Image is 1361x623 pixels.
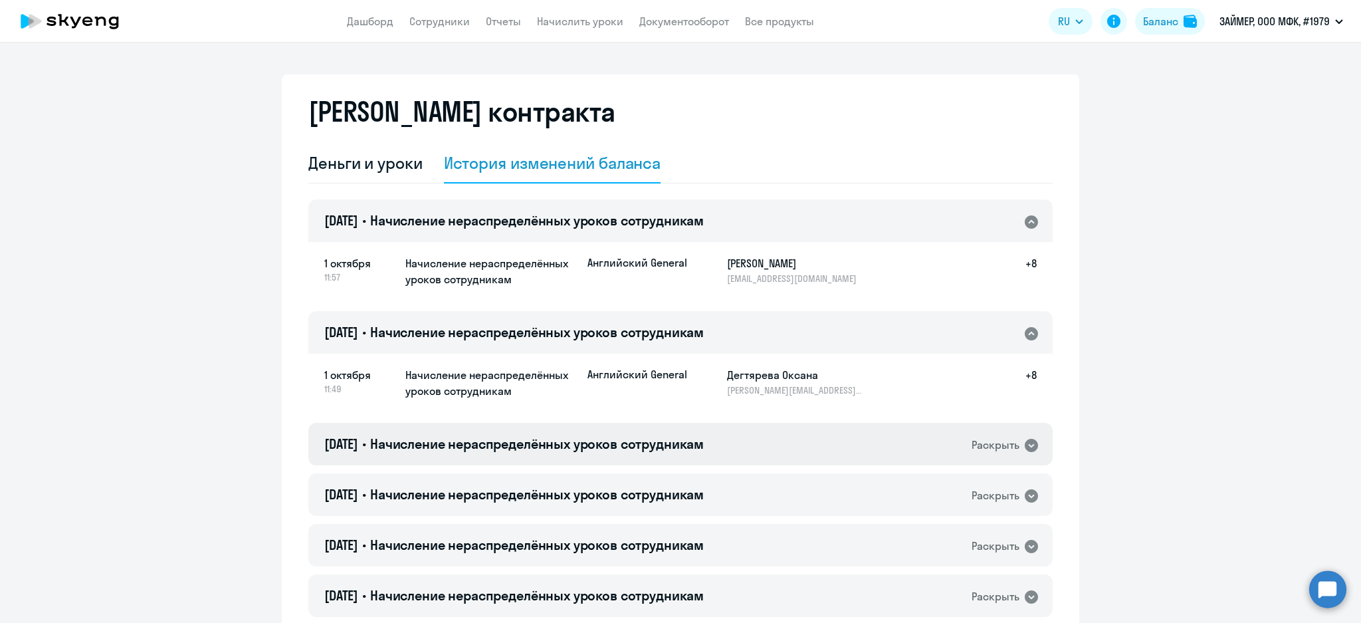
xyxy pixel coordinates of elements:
[370,324,704,340] span: Начисление нераспределённых уроков сотрудникам
[972,487,1019,504] div: Раскрыть
[324,537,358,553] span: [DATE]
[324,324,358,340] span: [DATE]
[324,255,395,271] span: 1 октября
[308,152,423,174] div: Деньги и уроки
[362,212,366,229] span: •
[1219,13,1330,29] p: ЗАЙМЕР, ООО МФК, #1979
[1143,13,1178,29] div: Баланс
[587,367,687,382] p: Английский General
[324,587,358,604] span: [DATE]
[324,436,358,452] span: [DATE]
[324,383,395,395] span: 11:49
[308,96,615,128] h2: [PERSON_NAME] контракта
[324,271,395,283] span: 11:57
[587,255,687,270] p: Английский General
[486,15,521,28] a: Отчеты
[362,436,366,452] span: •
[370,587,704,604] span: Начисление нераспределённых уроков сотрудникам
[347,15,393,28] a: Дашборд
[405,367,577,399] h5: Начисление нераспределённых уроков сотрудникам
[727,384,864,396] p: [PERSON_NAME][EMAIL_ADDRESS][DOMAIN_NAME]
[537,15,623,28] a: Начислить уроки
[1049,8,1093,35] button: RU
[994,367,1037,396] h5: +8
[370,537,704,553] span: Начисление нераспределённых уроков сотрудникам
[324,212,358,229] span: [DATE]
[639,15,729,28] a: Документооборот
[370,436,704,452] span: Начисление нераспределённых уроков сотрудникам
[362,537,366,553] span: •
[727,255,864,271] h5: [PERSON_NAME]
[1213,5,1350,37] button: ЗАЙМЕР, ООО МФК, #1979
[972,538,1019,555] div: Раскрыть
[370,486,704,503] span: Начисление нераспределённых уроков сотрудникам
[324,367,395,383] span: 1 октября
[409,15,470,28] a: Сотрудники
[362,486,366,503] span: •
[972,437,1019,453] div: Раскрыть
[444,152,661,174] div: История изменений баланса
[324,486,358,503] span: [DATE]
[370,212,704,229] span: Начисление нераспределённых уроков сотрудникам
[745,15,814,28] a: Все продукты
[994,255,1037,285] h5: +8
[362,587,366,604] span: •
[727,273,864,285] p: [EMAIL_ADDRESS][DOMAIN_NAME]
[1135,8,1205,35] button: Балансbalance
[405,255,577,287] h5: Начисление нераспределённых уроков сотрудникам
[1058,13,1070,29] span: RU
[1184,15,1197,28] img: balance
[362,324,366,340] span: •
[972,588,1019,605] div: Раскрыть
[727,367,864,383] h5: Дегтярева Оксана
